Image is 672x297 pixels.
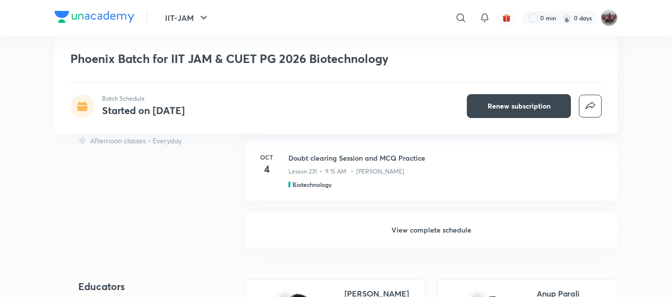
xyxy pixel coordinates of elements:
a: Company Logo [55,11,134,25]
img: avatar [502,13,511,22]
img: streak [562,13,572,23]
img: Company Logo [55,11,134,23]
p: Afternoon classes • Everyday [90,135,182,146]
p: Batch Schedule [102,94,185,103]
h4: 4 [257,162,277,177]
button: Renew subscription [467,94,571,118]
h4: Educators [78,279,213,294]
h6: View complete schedule [245,213,617,247]
span: Renew subscription [488,101,551,111]
a: Oct4Doubt clearing Session and MCQ PracticeLesson 231 • 9:15 AM • [PERSON_NAME]Biotechnology [245,141,617,213]
button: avatar [499,10,514,26]
h6: Oct [257,153,277,162]
img: amirhussain Hussain [601,9,617,26]
h3: Doubt clearing Session and MCQ Practice [288,153,606,163]
h5: Biotechnology [292,180,332,189]
h1: Phoenix Batch for IIT JAM & CUET PG 2026 Biotechnology [70,52,458,66]
button: IIT-JAM [159,8,216,28]
p: Lesson 231 • 9:15 AM • [PERSON_NAME] [288,167,404,176]
h4: Started on [DATE] [102,104,185,117]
